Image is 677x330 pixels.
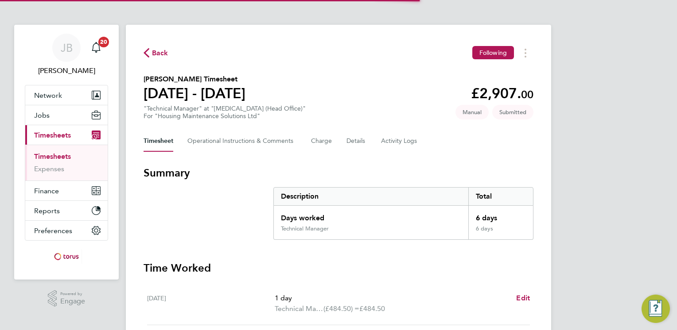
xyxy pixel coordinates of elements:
[147,293,275,314] div: [DATE]
[472,46,514,59] button: Following
[311,130,332,152] button: Charge
[471,85,533,102] app-decimal: £2,907.
[492,105,533,119] span: This timesheet is Submitted.
[468,225,533,239] div: 6 days
[60,298,85,305] span: Engage
[34,187,59,195] span: Finance
[144,47,168,58] button: Back
[25,65,108,76] span: John Barrow
[275,303,323,314] span: Technical Manager
[25,85,108,105] button: Network
[516,294,530,302] span: Edit
[34,91,62,100] span: Network
[14,25,119,280] nav: Main navigation
[274,206,468,225] div: Days worked
[34,226,72,235] span: Preferences
[48,290,86,307] a: Powered byEngage
[98,37,109,47] span: 20
[144,105,306,120] div: "Technical Manager" at "[MEDICAL_DATA] (Head Office)"
[60,290,85,298] span: Powered by
[323,304,359,313] span: (£484.50) =
[273,187,533,240] div: Summary
[455,105,489,119] span: This timesheet was manually created.
[274,188,468,205] div: Description
[25,34,108,76] a: JB[PERSON_NAME]
[25,249,108,264] a: Go to home page
[346,130,367,152] button: Details
[516,293,530,303] a: Edit
[275,293,509,303] p: 1 day
[34,111,50,119] span: Jobs
[468,206,533,225] div: 6 days
[25,145,108,180] div: Timesheets
[468,188,533,205] div: Total
[281,225,329,232] div: Technical Manager
[34,131,71,139] span: Timesheets
[152,48,168,58] span: Back
[479,49,507,57] span: Following
[144,166,533,180] h3: Summary
[25,105,108,125] button: Jobs
[61,42,73,54] span: JB
[25,221,108,240] button: Preferences
[25,201,108,220] button: Reports
[144,74,245,84] h2: [PERSON_NAME] Timesheet
[144,130,173,152] button: Timesheet
[359,304,385,313] span: £484.50
[642,295,670,323] button: Engage Resource Center
[25,181,108,200] button: Finance
[144,112,306,120] div: For "Housing Maintenance Solutions Ltd"
[521,88,533,101] span: 00
[34,207,60,215] span: Reports
[34,165,64,173] a: Expenses
[144,261,533,275] h3: Time Worked
[34,152,71,161] a: Timesheets
[25,125,108,145] button: Timesheets
[87,34,105,62] a: 20
[517,46,533,60] button: Timesheets Menu
[187,130,297,152] button: Operational Instructions & Comments
[144,84,245,102] h1: [DATE] - [DATE]
[51,249,82,264] img: torus-logo-retina.png
[381,130,418,152] button: Activity Logs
